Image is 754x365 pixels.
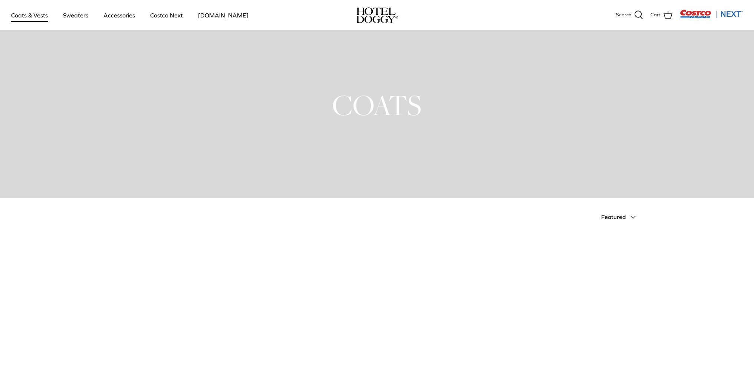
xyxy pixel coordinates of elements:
img: hoteldoggycom [356,7,398,23]
button: Featured [601,209,641,225]
a: Visit Costco Next [680,14,743,20]
a: hoteldoggy.com hoteldoggycom [356,7,398,23]
span: Cart [651,11,661,19]
a: Coats & Vests [4,3,55,28]
a: Accessories [97,3,142,28]
a: Cart [651,10,672,20]
span: Featured [601,214,626,220]
a: Search [616,10,643,20]
img: Costco Next [680,9,743,19]
a: [DOMAIN_NAME] [191,3,255,28]
span: Search [616,11,631,19]
a: Costco Next [144,3,190,28]
a: Sweaters [56,3,95,28]
h1: COATS [114,87,641,123]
